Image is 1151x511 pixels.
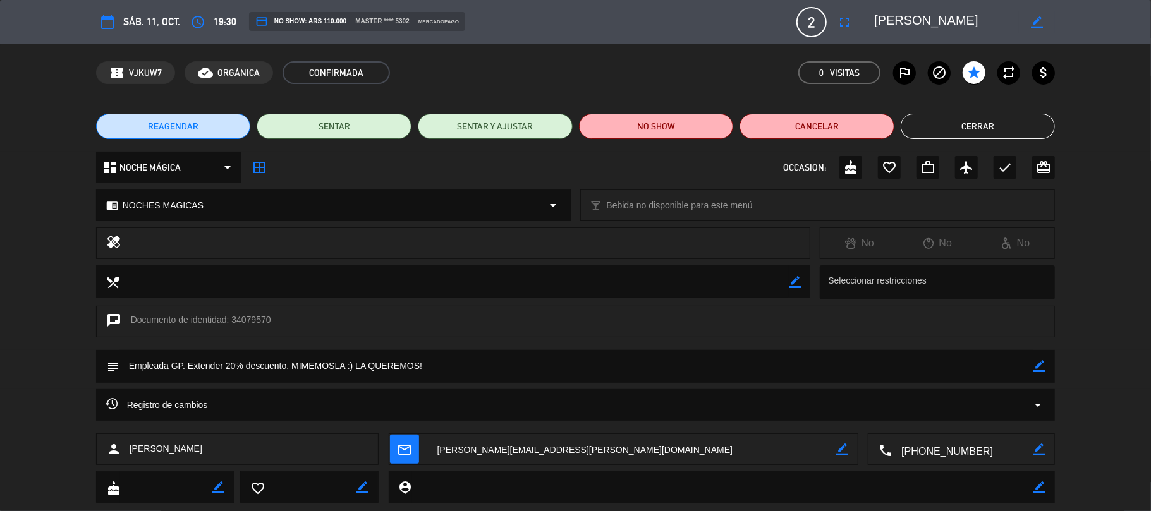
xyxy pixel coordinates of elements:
i: border_color [356,481,368,493]
i: arrow_drop_down [546,198,561,213]
span: CONFIRMADA [283,61,390,84]
i: star [966,65,982,80]
button: SENTAR [257,114,411,139]
i: airplanemode_active [959,160,974,175]
span: NOCHE MÁGICA [119,160,181,175]
i: outlined_flag [897,65,912,80]
i: border_all [252,160,267,175]
i: local_dining [106,275,119,289]
span: NO SHOW: ARS 110.000 [255,15,346,28]
i: border_color [1031,16,1043,28]
i: cake [106,481,120,495]
button: Cancelar [740,114,894,139]
i: local_phone [878,443,892,457]
i: chat [106,313,121,330]
i: dashboard [102,160,118,175]
span: Bebida no disponible para este menú [607,198,753,213]
i: cake [843,160,858,175]
span: REAGENDAR [148,120,198,133]
button: REAGENDAR [96,114,251,139]
span: sáb. 11, oct. [123,14,180,30]
i: arrow_drop_down [1030,397,1045,412]
i: credit_card [255,15,268,28]
span: OCCASION: [783,160,826,175]
button: calendar_today [96,11,119,33]
button: access_time [186,11,209,33]
i: healing [106,234,121,252]
i: border_color [789,276,801,288]
i: subject [106,359,119,373]
i: mail_outline [398,442,411,456]
i: arrow_drop_down [220,160,235,175]
i: repeat [1001,65,1016,80]
button: NO SHOW [579,114,734,139]
span: NOCHES MAGICAS [123,198,204,213]
i: border_color [1033,443,1045,455]
span: 2 [796,7,827,37]
button: fullscreen [833,11,856,33]
i: person_pin [398,480,412,494]
div: Documento de identidad: 34079570 [96,306,1056,337]
i: card_giftcard [1036,160,1051,175]
em: Visitas [830,66,860,80]
button: Cerrar [901,114,1056,139]
span: Registro de cambios [106,397,208,412]
i: check [997,160,1013,175]
i: border_color [1033,481,1045,493]
i: block [932,65,947,80]
span: VJKUW7 [129,66,162,80]
i: access_time [190,15,205,30]
i: border_color [836,443,848,455]
i: favorite_border [250,481,264,495]
i: work_outline [920,160,935,175]
div: No [820,235,898,251]
div: No [977,235,1054,251]
i: chrome_reader_mode [106,200,118,212]
i: person [106,442,121,457]
i: fullscreen [837,15,852,30]
i: cloud_done [198,65,213,80]
span: [PERSON_NAME] [130,442,202,456]
span: confirmation_number [109,65,125,80]
i: border_color [212,481,224,493]
span: mercadopago [418,18,459,26]
i: border_color [1033,360,1045,372]
span: 19:30 [214,14,236,30]
i: favorite_border [882,160,897,175]
i: attach_money [1036,65,1051,80]
i: calendar_today [100,15,115,30]
div: No [899,235,977,251]
button: SENTAR Y AJUSTAR [418,114,573,139]
i: local_bar [590,200,602,212]
span: ORGÁNICA [217,66,260,80]
span: 0 [819,66,824,80]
